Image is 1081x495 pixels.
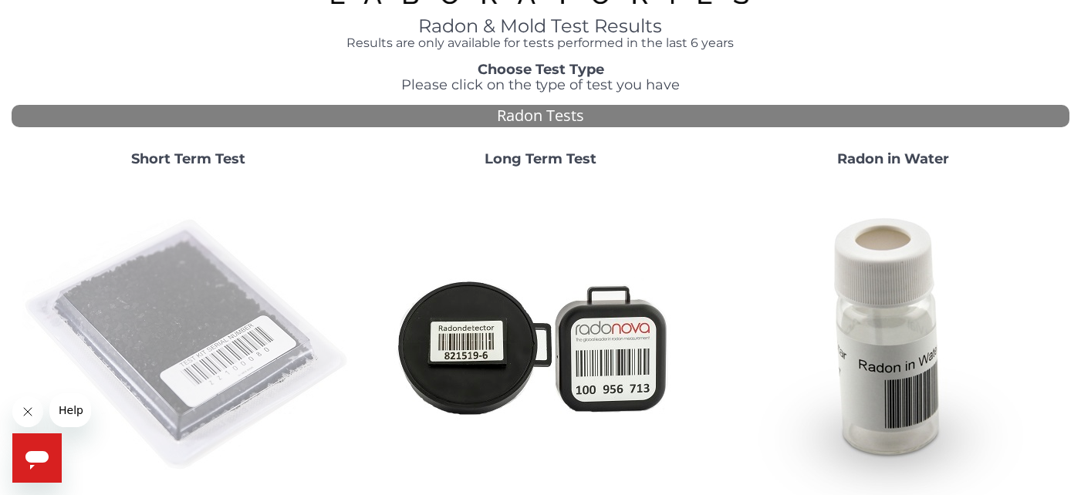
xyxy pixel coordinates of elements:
strong: Radon in Water [837,150,949,167]
iframe: Button to launch messaging window [12,433,62,483]
span: Please click on the type of test you have [401,76,680,93]
strong: Short Term Test [131,150,245,167]
iframe: Close message [12,396,43,427]
div: Radon Tests [12,105,1069,127]
strong: Long Term Test [485,150,596,167]
h1: Radon & Mold Test Results [329,16,752,36]
h4: Results are only available for tests performed in the last 6 years [329,36,752,50]
iframe: Message from company [49,393,91,427]
strong: Choose Test Type [478,61,604,78]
